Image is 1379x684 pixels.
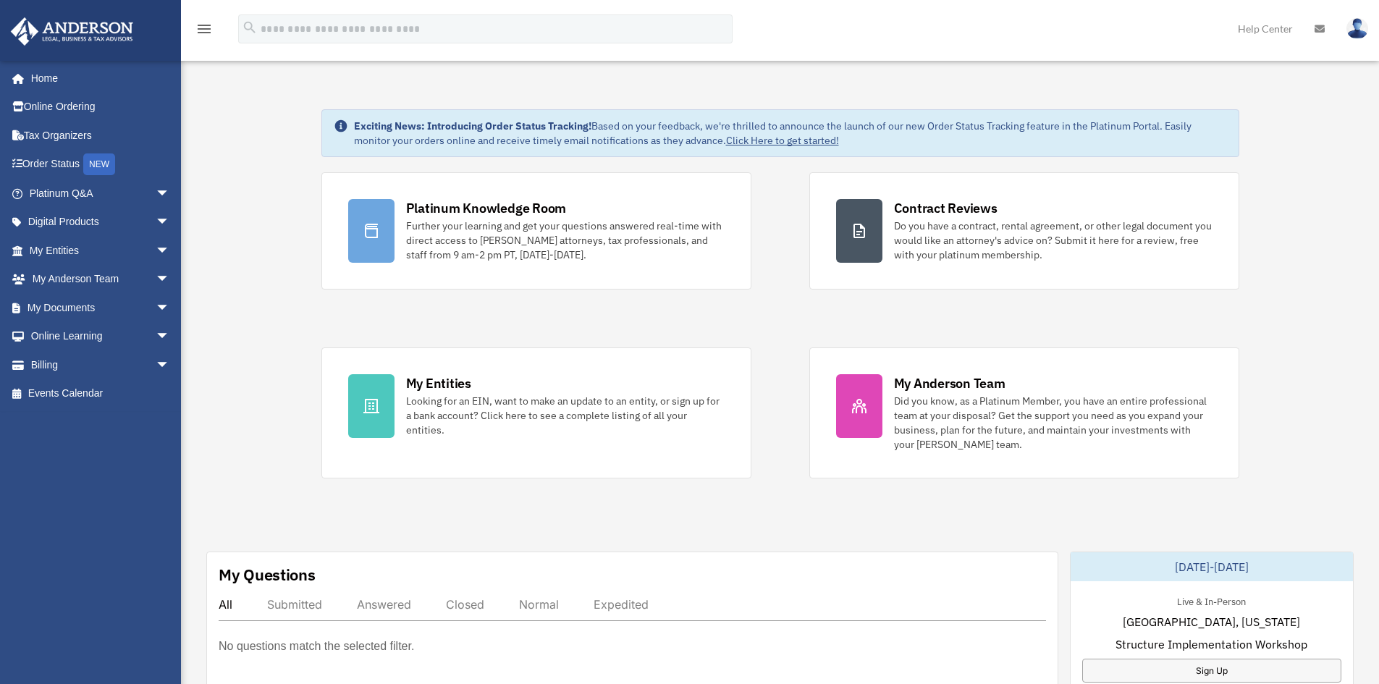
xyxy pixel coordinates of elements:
div: My Anderson Team [894,374,1005,392]
a: Digital Productsarrow_drop_down [10,208,192,237]
div: Do you have a contract, rental agreement, or other legal document you would like an attorney's ad... [894,219,1213,262]
a: Billingarrow_drop_down [10,350,192,379]
div: Looking for an EIN, want to make an update to an entity, or sign up for a bank account? Click her... [406,394,725,437]
span: [GEOGRAPHIC_DATA], [US_STATE] [1123,613,1300,630]
a: menu [195,25,213,38]
a: My Anderson Team Did you know, as a Platinum Member, you have an entire professional team at your... [809,347,1239,478]
a: My Anderson Teamarrow_drop_down [10,265,192,294]
div: Expedited [594,597,649,612]
a: Order StatusNEW [10,150,192,180]
div: Contract Reviews [894,199,998,217]
div: Live & In-Person [1165,593,1257,608]
a: Platinum Q&Aarrow_drop_down [10,179,192,208]
span: arrow_drop_down [156,322,185,352]
i: search [242,20,258,35]
a: My Entities Looking for an EIN, want to make an update to an entity, or sign up for a bank accoun... [321,347,751,478]
span: arrow_drop_down [156,265,185,295]
a: Sign Up [1082,659,1341,683]
span: arrow_drop_down [156,208,185,237]
img: User Pic [1346,18,1368,39]
a: My Documentsarrow_drop_down [10,293,192,322]
img: Anderson Advisors Platinum Portal [7,17,138,46]
a: Online Learningarrow_drop_down [10,322,192,351]
span: arrow_drop_down [156,179,185,208]
div: Did you know, as a Platinum Member, you have an entire professional team at your disposal? Get th... [894,394,1213,452]
div: Further your learning and get your questions answered real-time with direct access to [PERSON_NAM... [406,219,725,262]
div: Based on your feedback, we're thrilled to announce the launch of our new Order Status Tracking fe... [354,119,1227,148]
div: [DATE]-[DATE] [1071,552,1353,581]
div: Answered [357,597,411,612]
div: Closed [446,597,484,612]
div: All [219,597,232,612]
a: Click Here to get started! [726,134,839,147]
div: Submitted [267,597,322,612]
span: Structure Implementation Workshop [1116,636,1307,653]
div: My Questions [219,564,316,586]
span: arrow_drop_down [156,293,185,323]
div: My Entities [406,374,471,392]
div: Platinum Knowledge Room [406,199,567,217]
a: Events Calendar [10,379,192,408]
i: menu [195,20,213,38]
span: arrow_drop_down [156,236,185,266]
span: arrow_drop_down [156,350,185,380]
strong: Exciting News: Introducing Order Status Tracking! [354,119,591,132]
a: Home [10,64,185,93]
div: NEW [83,153,115,175]
a: My Entitiesarrow_drop_down [10,236,192,265]
a: Contract Reviews Do you have a contract, rental agreement, or other legal document you would like... [809,172,1239,290]
p: No questions match the selected filter. [219,636,414,656]
a: Platinum Knowledge Room Further your learning and get your questions answered real-time with dire... [321,172,751,290]
div: Normal [519,597,559,612]
a: Tax Organizers [10,121,192,150]
a: Online Ordering [10,93,192,122]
